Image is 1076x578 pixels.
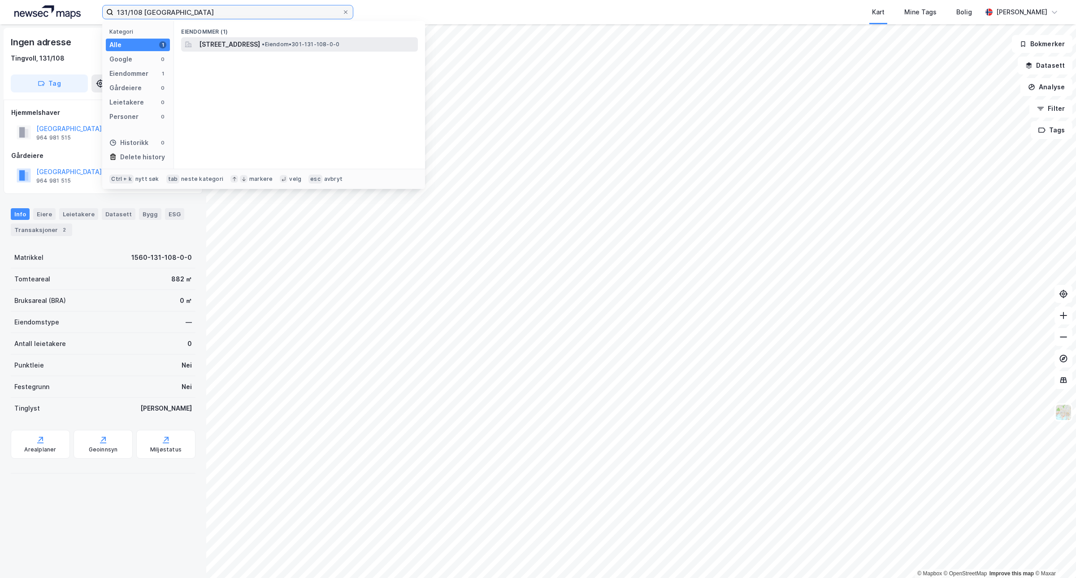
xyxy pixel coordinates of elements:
div: 964 981 515 [36,177,71,184]
img: Z [1055,404,1072,421]
div: Delete history [120,152,165,162]
div: 1 [159,70,166,77]
div: [PERSON_NAME] [140,403,192,414]
div: Punktleie [14,360,44,371]
button: Tag [11,74,88,92]
div: 1560-131-108-0-0 [131,252,192,263]
div: nytt søk [135,175,159,183]
div: markere [249,175,273,183]
iframe: Chat Widget [1031,535,1076,578]
div: Google [109,54,132,65]
div: Historikk [109,137,148,148]
div: Nei [182,360,192,371]
div: Bruksareal (BRA) [14,295,66,306]
button: Analyse [1020,78,1072,96]
a: Mapbox [917,570,942,577]
div: Kart [872,7,885,18]
div: Eiendomstype [14,317,59,328]
div: Eiere [33,208,56,220]
div: Transaksjoner [11,223,72,236]
div: 0 [159,84,166,92]
div: Leietakere [109,97,144,108]
div: avbryt [324,175,343,183]
div: Ctrl + k [109,175,134,184]
a: Improve this map [989,570,1034,577]
div: Kategori [109,28,170,35]
div: 0 [159,99,166,106]
a: OpenStreetMap [944,570,987,577]
div: Leietakere [59,208,98,220]
span: [STREET_ADDRESS] [199,39,260,50]
div: Alle [109,39,121,50]
button: Filter [1029,100,1072,118]
div: Datasett [102,208,135,220]
div: 0 [159,56,166,63]
div: Kontrollprogram for chat [1031,535,1076,578]
div: 0 [187,338,192,349]
div: Mine Tags [904,7,937,18]
input: Søk på adresse, matrikkel, gårdeiere, leietakere eller personer [113,5,342,19]
div: tab [166,175,180,184]
div: Eiendommer [109,68,148,79]
div: Ingen adresse [11,35,73,49]
div: Geoinnsyn [89,446,118,453]
div: velg [289,175,301,183]
div: neste kategori [181,175,223,183]
div: ESG [165,208,184,220]
div: Miljøstatus [150,446,182,453]
div: Eiendommer (1) [174,21,425,37]
button: Tags [1031,121,1072,139]
div: Antall leietakere [14,338,66,349]
div: [PERSON_NAME] [996,7,1047,18]
div: Personer [109,111,139,122]
div: Tingvoll, 131/108 [11,53,65,64]
div: 1 [159,41,166,48]
div: 0 [159,139,166,146]
img: logo.a4113a55bc3d86da70a041830d287a7e.svg [14,5,81,19]
div: Arealplaner [24,446,56,453]
div: 0 [159,113,166,120]
span: Eiendom • 301-131-108-0-0 [262,41,339,48]
div: esc [308,175,322,184]
div: 882 ㎡ [171,274,192,285]
div: 2 [60,225,69,234]
div: Bygg [139,208,161,220]
span: • [262,41,265,48]
div: Gårdeiere [109,83,142,93]
div: Hjemmelshaver [11,107,195,118]
button: Datasett [1018,57,1072,74]
div: Festegrunn [14,381,49,392]
button: Bokmerker [1012,35,1072,53]
div: Nei [182,381,192,392]
div: Tomteareal [14,274,50,285]
div: Matrikkel [14,252,43,263]
div: Gårdeiere [11,150,195,161]
div: — [186,317,192,328]
div: 0 ㎡ [180,295,192,306]
div: Tinglyst [14,403,40,414]
div: Info [11,208,30,220]
div: 964 981 515 [36,134,71,141]
div: Bolig [956,7,972,18]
